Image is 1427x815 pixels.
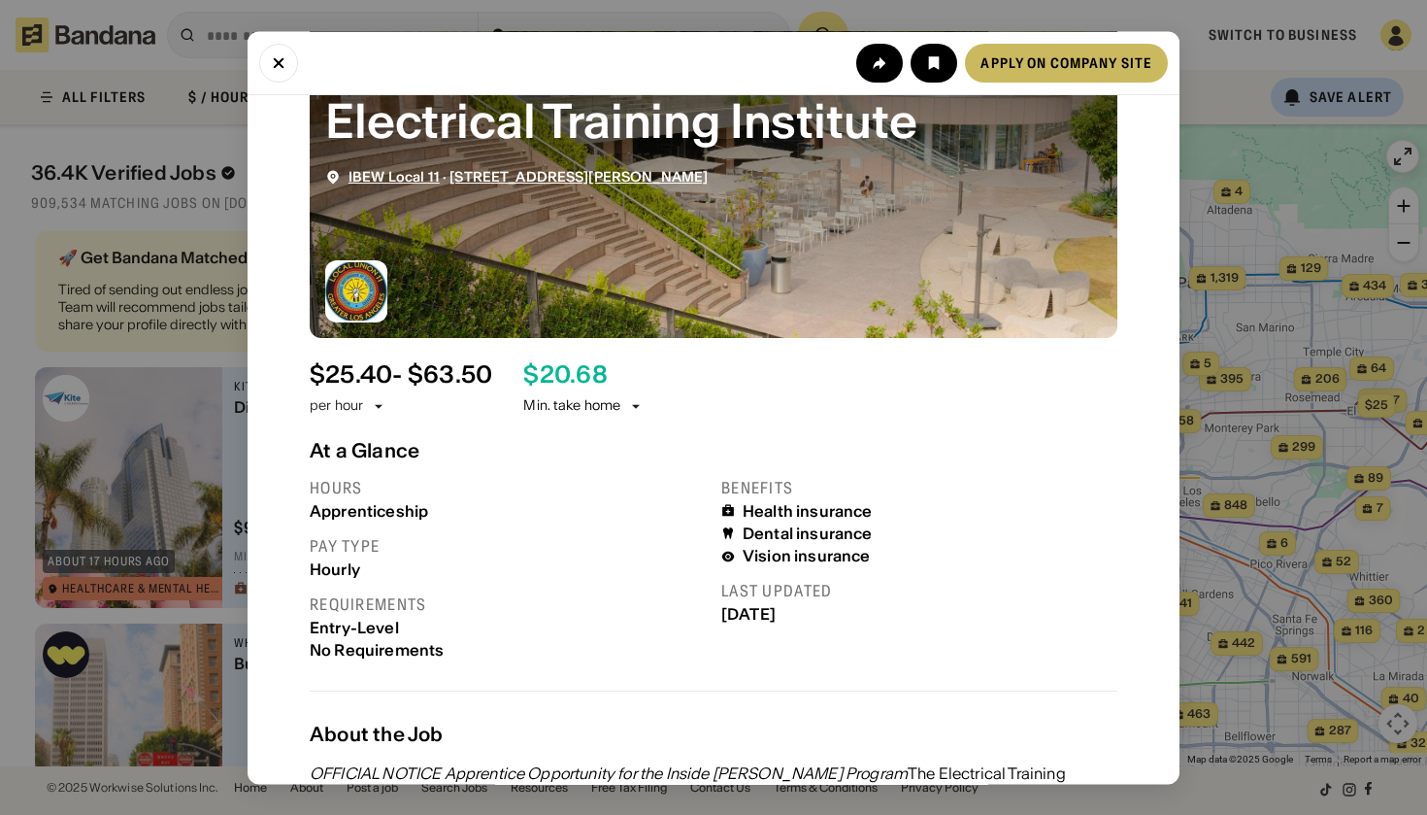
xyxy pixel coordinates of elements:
[743,502,873,521] div: Health insurance
[721,478,1117,498] div: Benefits
[310,502,706,521] div: Apprenticeship
[259,43,298,82] button: Close
[523,397,644,417] div: Min. take home
[348,169,708,186] div: ·
[310,619,706,637] div: Entry-Level
[980,55,1152,69] div: Apply on company site
[310,361,492,390] div: $ 25.40 - $63.50
[721,606,1117,625] div: [DATE]
[523,361,607,390] div: $ 20.68
[348,168,440,186] span: IBEW Local 11
[310,764,441,784] em: OFFICIAL NOTICE
[743,525,873,543] div: Dental insurance
[449,168,708,186] span: [STREET_ADDRESS][PERSON_NAME]
[310,397,363,417] div: per hour
[310,478,706,498] div: Hours
[310,724,1117,747] div: About the Job
[310,560,706,579] div: Hourly
[743,548,871,566] div: Vision insurance
[721,582,1117,602] div: Last updated
[310,439,1117,462] div: At a Glance
[445,764,908,784] em: Apprentice Opportunity for the Inside [PERSON_NAME] Program
[325,260,387,323] img: IBEW Local 11 logo
[310,594,706,615] div: Requirements
[310,536,706,557] div: Pay type
[310,641,706,660] div: No Requirements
